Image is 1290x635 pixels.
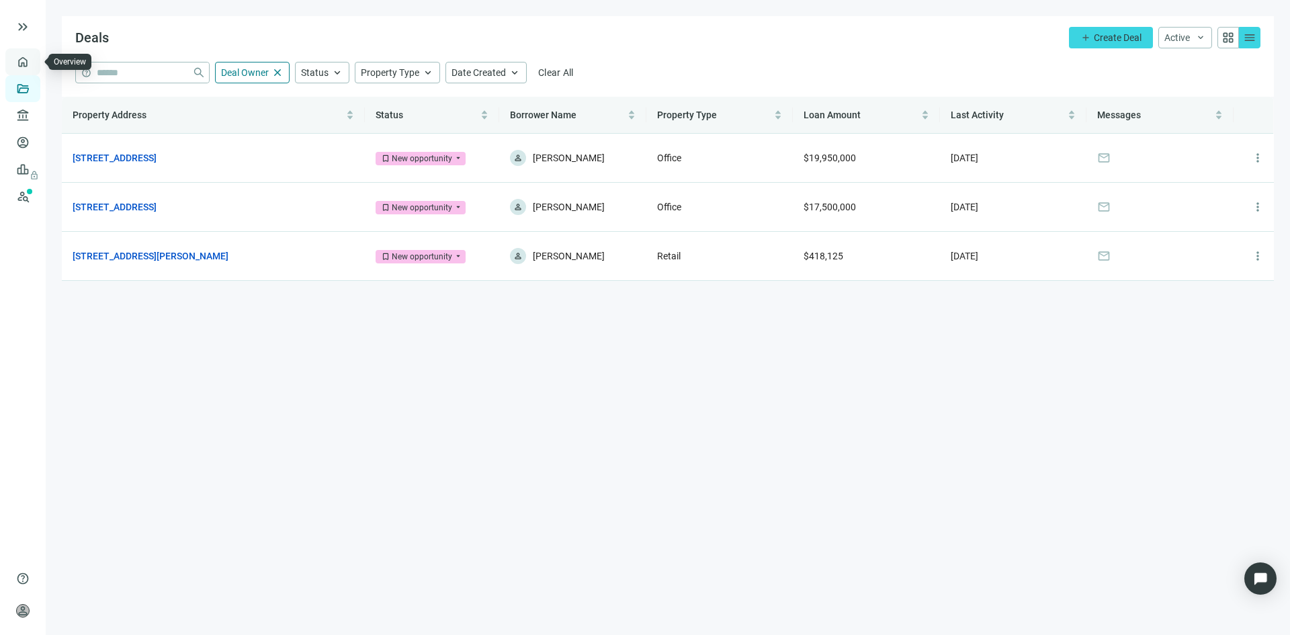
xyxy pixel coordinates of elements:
[533,150,605,166] span: [PERSON_NAME]
[1097,151,1111,165] span: mail
[532,62,580,83] button: Clear All
[16,572,30,585] span: help
[951,153,978,163] span: [DATE]
[81,68,91,78] span: help
[1244,562,1277,595] div: Open Intercom Messenger
[533,199,605,215] span: [PERSON_NAME]
[1244,194,1271,220] button: more_vert
[73,200,157,214] a: [STREET_ADDRESS]
[1251,200,1264,214] span: more_vert
[657,110,717,120] span: Property Type
[1251,249,1264,263] span: more_vert
[1097,110,1141,120] span: Messages
[451,67,506,78] span: Date Created
[657,202,681,212] span: Office
[381,203,390,212] span: bookmark
[533,248,605,264] span: [PERSON_NAME]
[951,110,1004,120] span: Last Activity
[73,110,146,120] span: Property Address
[1094,32,1142,43] span: Create Deal
[1080,32,1091,43] span: add
[804,251,843,261] span: $418,125
[1097,249,1111,263] span: mail
[513,153,523,163] span: person
[1069,27,1153,48] button: addCreate Deal
[221,67,269,78] span: Deal Owner
[331,67,343,79] span: keyboard_arrow_up
[381,154,390,163] span: bookmark
[1158,27,1212,48] button: Activekeyboard_arrow_down
[392,201,452,214] div: New opportunity
[510,110,576,120] span: Borrower Name
[301,67,329,78] span: Status
[15,19,31,35] button: keyboard_double_arrow_right
[804,110,861,120] span: Loan Amount
[376,110,403,120] span: Status
[1164,32,1190,43] span: Active
[1195,32,1206,43] span: keyboard_arrow_down
[1244,243,1271,269] button: more_vert
[804,202,856,212] span: $17,500,000
[381,252,390,261] span: bookmark
[951,202,978,212] span: [DATE]
[422,67,434,79] span: keyboard_arrow_up
[657,153,681,163] span: Office
[804,153,856,163] span: $19,950,000
[392,250,452,263] div: New opportunity
[73,151,157,165] a: [STREET_ADDRESS]
[538,67,574,78] span: Clear All
[513,251,523,261] span: person
[509,67,521,79] span: keyboard_arrow_up
[1221,31,1235,44] span: grid_view
[361,67,419,78] span: Property Type
[16,604,30,618] span: person
[1243,31,1256,44] span: menu
[1097,200,1111,214] span: mail
[392,152,452,165] div: New opportunity
[271,67,284,79] span: close
[513,202,523,212] span: person
[1251,151,1264,165] span: more_vert
[657,251,681,261] span: Retail
[1244,144,1271,171] button: more_vert
[73,249,228,263] a: [STREET_ADDRESS][PERSON_NAME]
[951,251,978,261] span: [DATE]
